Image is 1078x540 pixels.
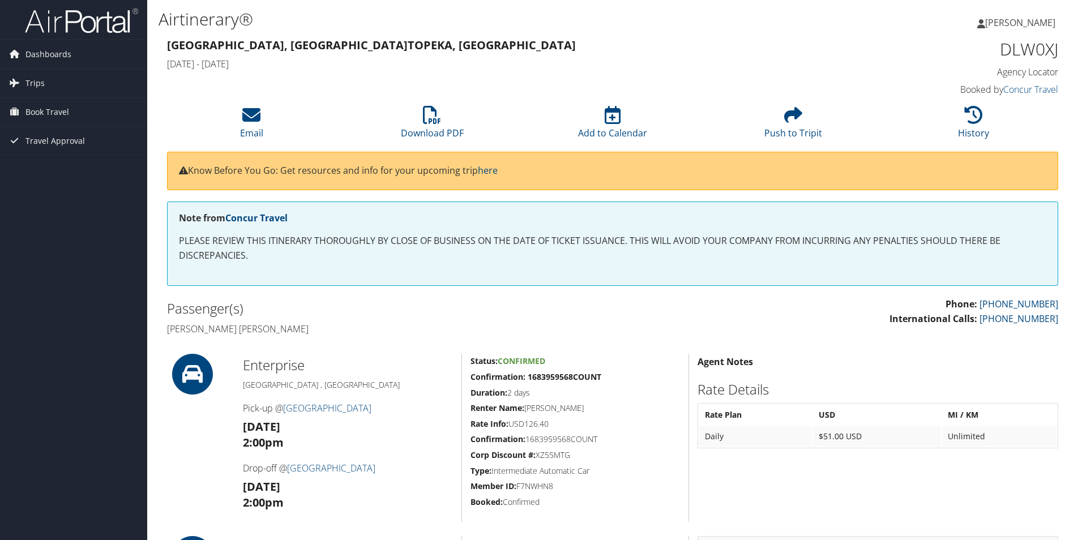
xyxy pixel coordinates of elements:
span: Travel Approval [25,127,85,155]
strong: Corp Discount #: [470,449,536,460]
span: [PERSON_NAME] [985,16,1055,29]
h5: [GEOGRAPHIC_DATA] , [GEOGRAPHIC_DATA] [243,379,453,391]
h5: 2 days [470,387,680,398]
p: Know Before You Go: Get resources and info for your upcoming trip [179,164,1046,178]
a: [GEOGRAPHIC_DATA] [283,402,371,414]
span: Confirmed [498,355,545,366]
strong: Booked: [470,496,503,507]
td: $51.00 USD [813,426,941,447]
th: MI / KM [942,405,1056,425]
a: here [478,164,498,177]
strong: Rate Info: [470,418,508,429]
a: [PHONE_NUMBER] [979,312,1058,325]
h5: 1683959568COUNT [470,434,680,445]
h4: Drop-off @ [243,462,453,474]
h4: [PERSON_NAME] [PERSON_NAME] [167,323,604,335]
span: Trips [25,69,45,97]
h1: DLW0XJ [848,37,1058,61]
span: Dashboards [25,40,71,68]
td: Unlimited [942,426,1056,447]
h4: Pick-up @ [243,402,453,414]
a: Add to Calendar [578,112,647,139]
a: Download PDF [401,112,464,139]
a: Email [240,112,263,139]
a: [PHONE_NUMBER] [979,298,1058,310]
a: [GEOGRAPHIC_DATA] [287,462,375,474]
a: History [958,112,989,139]
strong: Phone: [946,298,977,310]
h4: Booked by [848,83,1058,96]
strong: Member ID: [470,481,516,491]
th: USD [813,405,941,425]
strong: Confirmation: [470,434,525,444]
strong: [DATE] [243,479,280,494]
h4: Agency Locator [848,66,1058,78]
strong: Renter Name: [470,402,524,413]
a: Concur Travel [1003,83,1058,96]
td: Daily [699,426,812,447]
h4: [DATE] - [DATE] [167,58,831,70]
img: airportal-logo.png [25,7,138,34]
strong: Note from [179,212,288,224]
strong: 2:00pm [243,435,284,450]
strong: Duration: [470,387,507,398]
h5: Intermediate Automatic Car [470,465,680,477]
strong: [GEOGRAPHIC_DATA], [GEOGRAPHIC_DATA] Topeka, [GEOGRAPHIC_DATA] [167,37,576,53]
strong: Confirmation: 1683959568COUNT [470,371,601,382]
p: PLEASE REVIEW THIS ITINERARY THOROUGHLY BY CLOSE OF BUSINESS ON THE DATE OF TICKET ISSUANCE. THIS... [179,234,1046,263]
h5: Confirmed [470,496,680,508]
h2: Enterprise [243,355,453,375]
h1: Airtinerary® [159,7,764,31]
h2: Passenger(s) [167,299,604,318]
h2: Rate Details [698,380,1058,399]
a: [PERSON_NAME] [977,6,1067,40]
th: Rate Plan [699,405,812,425]
strong: Status: [470,355,498,366]
strong: 2:00pm [243,495,284,510]
a: Concur Travel [225,212,288,224]
h5: [PERSON_NAME] [470,402,680,414]
strong: [DATE] [243,419,280,434]
h5: USD126.40 [470,418,680,430]
h5: XZ55MTG [470,449,680,461]
span: Book Travel [25,98,69,126]
a: Push to Tripit [764,112,822,139]
strong: International Calls: [889,312,977,325]
strong: Type: [470,465,491,476]
h5: F7NWHN8 [470,481,680,492]
strong: Agent Notes [698,355,753,368]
